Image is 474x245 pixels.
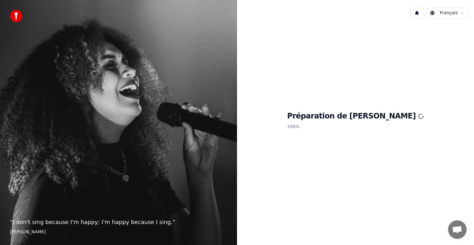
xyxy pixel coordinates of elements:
p: “ I don't sing because I'm happy; I'm happy because I sing. ” [10,218,227,226]
div: Ouvrir le chat [448,220,467,239]
img: youka [10,10,22,22]
footer: [PERSON_NAME] [10,229,227,235]
h1: Préparation de [PERSON_NAME] [287,111,424,121]
p: 100 % [287,121,424,132]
